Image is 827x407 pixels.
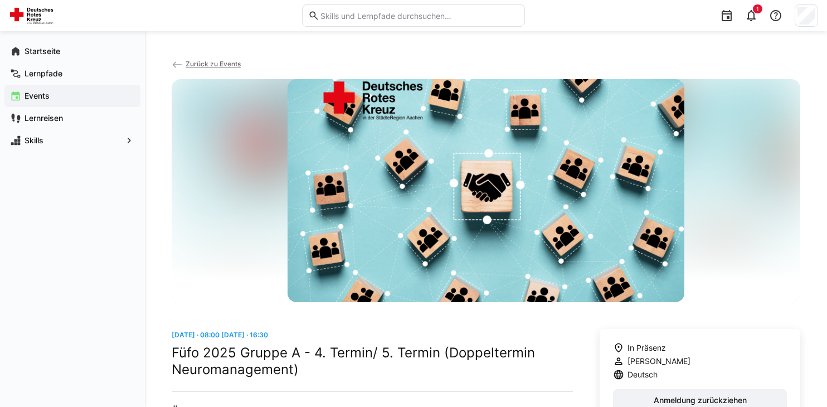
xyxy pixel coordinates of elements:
span: Zurück zu Events [186,60,241,68]
span: [PERSON_NAME] [627,356,690,367]
span: In Präsenz [627,342,666,353]
span: [DATE] · 08:00 [DATE] · 16:30 [172,331,268,339]
a: Zurück zu Events [172,60,241,68]
h2: Füfo 2025 Gruppe A - 4. Termin/ 5. Termin (Doppeltermin Neuromanagement) [172,345,573,378]
span: 1 [756,6,759,12]
span: Deutsch [627,369,658,380]
input: Skills und Lernpfade durchsuchen… [319,11,519,21]
span: Anmeldung zurückziehen [652,395,748,406]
